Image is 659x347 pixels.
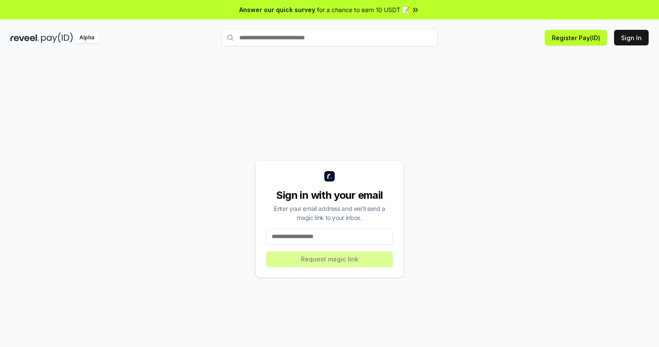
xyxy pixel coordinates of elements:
button: Sign In [614,30,649,45]
button: Register Pay(ID) [545,30,607,45]
div: Enter your email address and we’ll send a magic link to your inbox. [266,204,393,222]
img: logo_small [324,171,335,181]
img: reveel_dark [10,32,39,43]
div: Sign in with your email [266,188,393,202]
div: Alpha [75,32,99,43]
img: pay_id [41,32,73,43]
span: for a chance to earn 10 USDT 📝 [317,5,409,14]
span: Answer our quick survey [239,5,315,14]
